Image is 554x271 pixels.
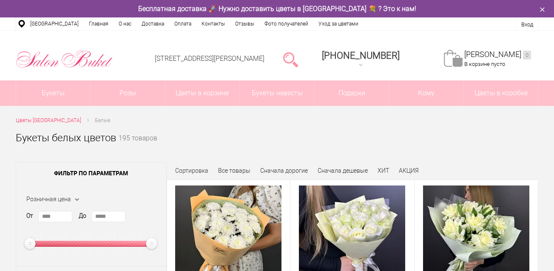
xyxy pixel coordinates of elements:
[464,61,505,67] span: В корзине пусто
[95,117,110,123] span: Белые
[230,17,259,30] a: Отзывы
[16,80,91,106] a: Букеты
[26,196,71,203] span: Розничная цена
[16,117,81,123] span: Цветы [GEOGRAPHIC_DATA]
[240,80,314,106] a: Букеты невесты
[119,135,157,156] small: 195 товаров
[175,167,208,174] span: Сортировка
[16,48,113,70] img: Цветы Нижний Новгород
[165,80,240,106] a: Цветы в корзине
[9,4,545,13] div: Бесплатная доставка 🚀 Нужно доставить цветы в [GEOGRAPHIC_DATA] 💐 ? Это к нам!
[464,50,531,60] a: [PERSON_NAME]
[84,17,114,30] a: Главная
[322,50,400,61] span: [PHONE_NUMBER]
[16,130,116,145] h1: Букеты белых цветов
[313,17,364,30] a: Уход за цветами
[464,80,538,106] a: Цветы в коробке
[79,211,86,220] label: До
[169,17,196,30] a: Оплата
[16,163,166,184] span: Фильтр по параметрам
[521,21,533,28] a: Вход
[378,167,389,174] a: ХИТ
[389,80,463,106] span: Кому
[26,211,33,220] label: От
[114,17,136,30] a: О нас
[317,47,405,71] a: [PHONE_NUMBER]
[196,17,230,30] a: Контакты
[399,167,419,174] a: АКЦИЯ
[16,116,81,125] a: Цветы [GEOGRAPHIC_DATA]
[523,51,531,60] ins: 0
[259,17,313,30] a: Фото получателей
[315,80,389,106] a: Подарки
[155,54,264,63] a: [STREET_ADDRESS][PERSON_NAME]
[318,167,368,174] a: Сначала дешевые
[136,17,169,30] a: Доставка
[218,167,250,174] a: Все товары
[260,167,308,174] a: Сначала дорогие
[25,17,84,30] a: [GEOGRAPHIC_DATA]
[91,80,165,106] a: Розы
